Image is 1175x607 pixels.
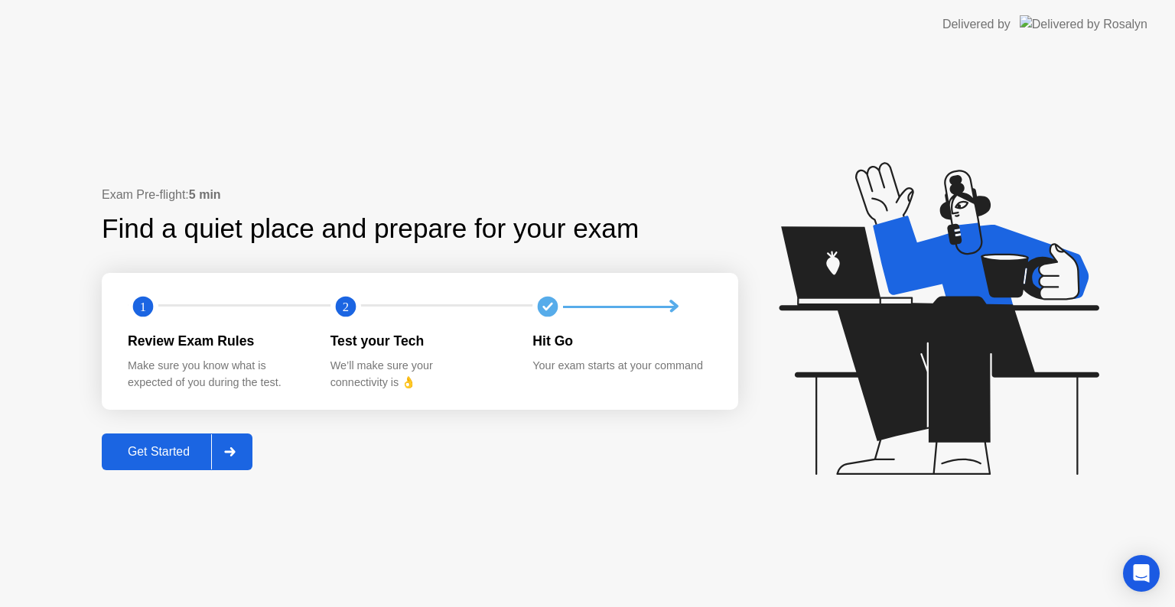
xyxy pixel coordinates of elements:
[102,186,738,204] div: Exam Pre-flight:
[189,188,221,201] b: 5 min
[942,15,1011,34] div: Delivered by
[532,331,711,351] div: Hit Go
[1020,15,1147,33] img: Delivered by Rosalyn
[330,358,509,391] div: We’ll make sure your connectivity is 👌
[128,358,306,391] div: Make sure you know what is expected of you during the test.
[102,433,252,470] button: Get Started
[532,358,711,375] div: Your exam starts at your command
[330,331,509,351] div: Test your Tech
[128,331,306,351] div: Review Exam Rules
[102,209,641,249] div: Find a quiet place and prepare for your exam
[1123,555,1160,592] div: Open Intercom Messenger
[106,445,211,459] div: Get Started
[343,300,349,314] text: 2
[140,300,146,314] text: 1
